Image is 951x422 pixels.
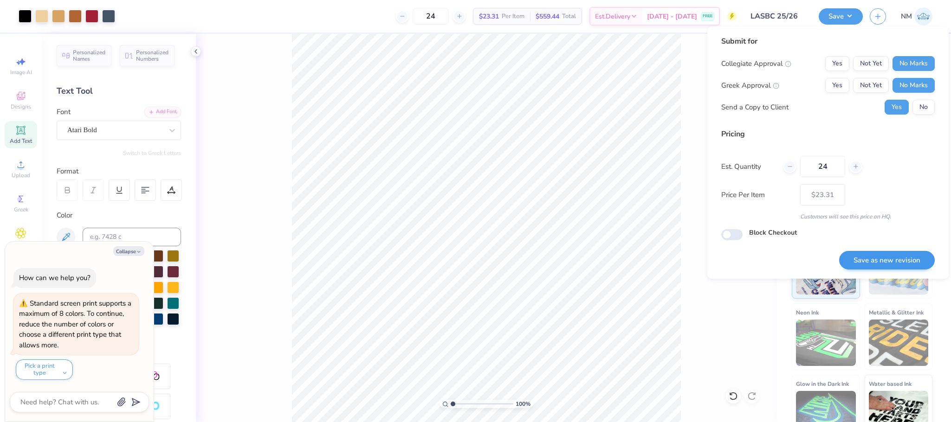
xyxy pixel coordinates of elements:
[721,161,776,172] label: Est. Quantity
[10,69,32,76] span: Image AI
[893,78,935,93] button: No Marks
[136,49,169,62] span: Personalized Numbers
[721,36,935,47] div: Submit for
[796,320,856,366] img: Neon Ink
[12,172,30,179] span: Upload
[721,128,935,140] div: Pricing
[57,107,71,117] label: Font
[839,251,935,270] button: Save as new revision
[885,100,909,115] button: Yes
[869,379,912,389] span: Water based Ink
[536,12,559,21] span: $559.44
[869,320,929,366] img: Metallic & Glitter Ink
[744,7,812,26] input: Untitled Design
[901,7,932,26] a: NM
[595,12,630,21] span: Est. Delivery
[647,12,697,21] span: [DATE] - [DATE]
[14,206,28,213] span: Greek
[703,13,712,19] span: FREE
[796,307,819,317] span: Neon Ink
[796,379,849,389] span: Glow in the Dark Ink
[825,56,849,71] button: Yes
[479,12,499,21] span: $23.31
[57,166,182,177] div: Format
[5,240,37,255] span: Clipart & logos
[901,11,912,22] span: NM
[57,210,181,221] div: Color
[502,12,524,21] span: Per Item
[800,156,845,177] input: – –
[83,228,181,246] input: e.g. 7428 c
[914,7,932,26] img: Naina Mehta
[721,190,793,200] label: Price Per Item
[893,56,935,71] button: No Marks
[413,8,449,25] input: – –
[912,100,935,115] button: No
[11,103,31,110] span: Designs
[825,78,849,93] button: Yes
[721,102,789,113] div: Send a Copy to Client
[869,307,924,317] span: Metallic & Glitter Ink
[749,228,797,237] label: Block Checkout
[57,85,181,97] div: Text Tool
[819,8,863,25] button: Save
[73,49,106,62] span: Personalized Names
[113,246,144,256] button: Collapse
[562,12,576,21] span: Total
[853,56,889,71] button: Not Yet
[10,137,32,145] span: Add Text
[516,400,530,408] span: 100 %
[19,299,131,350] div: Standard screen print supports a maximum of 8 colors. To continue, reduce the number of colors or...
[16,359,73,380] button: Pick a print type
[123,149,181,157] button: Switch to Greek Letters
[853,78,889,93] button: Not Yet
[721,80,779,91] div: Greek Approval
[721,212,935,221] div: Customers will see this price on HQ.
[144,107,181,117] div: Add Font
[19,273,91,282] div: How can we help you?
[721,58,791,69] div: Collegiate Approval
